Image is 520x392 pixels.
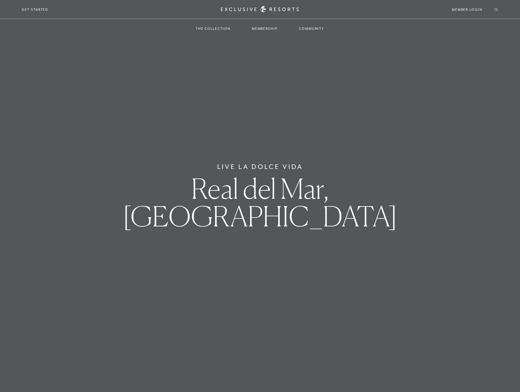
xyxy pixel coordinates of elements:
a: The Collection [190,20,237,37]
a: Get Started [22,7,48,12]
a: Community [293,20,330,37]
h6: Live La Dolce Vida [217,162,303,172]
a: Member Login [452,7,482,12]
a: Membership [246,20,284,37]
span: Real del Mar, [GEOGRAPHIC_DATA] [123,172,397,233]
